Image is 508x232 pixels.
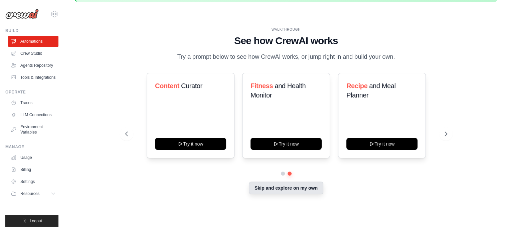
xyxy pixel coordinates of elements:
[5,9,39,19] img: Logo
[8,109,58,120] a: LLM Connections
[346,82,395,99] span: and Meal Planner
[8,176,58,187] a: Settings
[475,200,508,232] iframe: Chat Widget
[125,27,447,32] div: WALKTHROUGH
[8,97,58,108] a: Traces
[8,164,58,175] a: Billing
[346,82,367,89] span: Recipe
[20,191,39,196] span: Resources
[30,218,42,224] span: Logout
[5,144,58,150] div: Manage
[5,28,58,33] div: Build
[475,200,508,232] div: Widget de chat
[8,48,58,59] a: Crew Studio
[155,82,179,89] span: Content
[250,138,322,150] button: Try it now
[8,60,58,71] a: Agents Repository
[250,82,306,99] span: and Health Monitor
[8,36,58,47] a: Automations
[125,35,447,47] h1: See how CrewAI works
[249,182,323,194] button: Skip and explore on my own
[5,215,58,227] button: Logout
[8,188,58,199] button: Resources
[5,89,58,95] div: Operate
[181,82,202,89] span: Curator
[250,82,273,89] span: Fitness
[174,52,398,62] p: Try a prompt below to see how CrewAI works, or jump right in and build your own.
[8,152,58,163] a: Usage
[8,122,58,138] a: Environment Variables
[8,72,58,83] a: Tools & Integrations
[346,138,417,150] button: Try it now
[155,138,226,150] button: Try it now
